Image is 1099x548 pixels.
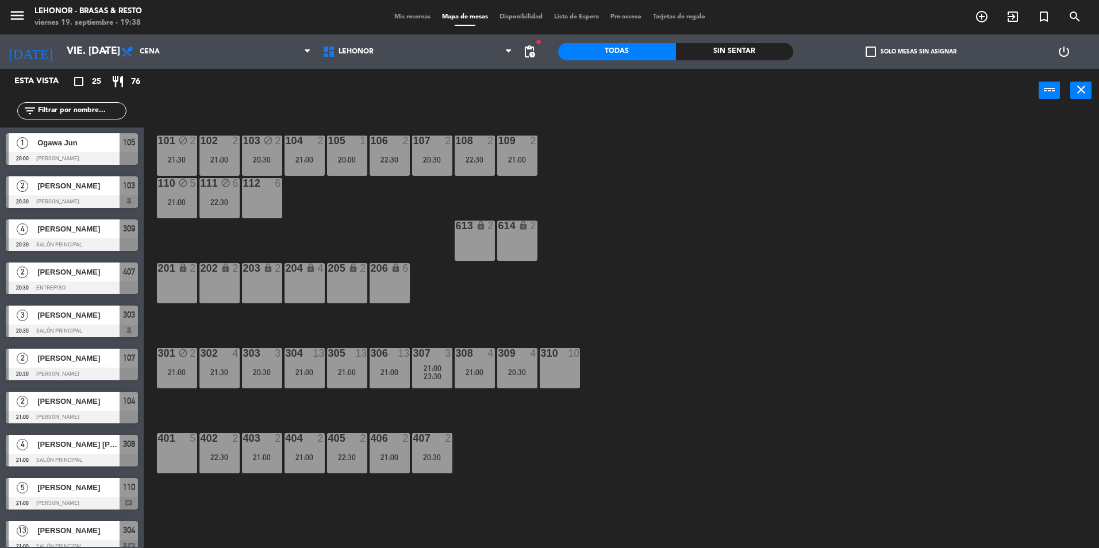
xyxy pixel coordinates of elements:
span: Disponibilidad [494,14,548,20]
span: fiber_manual_record [535,38,542,45]
div: 2 [190,136,197,146]
label: Solo mesas sin asignar [866,47,956,57]
span: [PERSON_NAME] [PERSON_NAME] [37,438,120,450]
div: 2 [275,136,282,146]
div: viernes 19. septiembre - 19:38 [34,17,142,29]
div: 13 [313,348,324,358]
div: 21:00 [285,368,325,376]
div: 303 [243,348,244,358]
span: pending_actions [522,45,536,59]
div: 107 [413,136,414,146]
div: 109 [498,136,499,146]
div: 614 [498,221,499,231]
div: 307 [413,348,414,358]
span: 21:00 [424,364,441,373]
div: 22:30 [370,156,410,164]
div: 5 [190,433,197,443]
div: 21:00 [199,156,240,164]
div: 4 [530,348,537,358]
div: 2 [487,221,494,231]
div: 112 [243,178,244,188]
span: [PERSON_NAME] [37,223,120,235]
i: crop_square [72,75,86,88]
i: lock [476,221,486,230]
span: 2 [17,353,28,364]
div: 21:00 [327,368,367,376]
span: Ogawa Jun [37,137,120,149]
span: 107 [123,351,135,365]
div: 2 [232,136,239,146]
div: 2 [190,263,197,273]
div: 1 [360,136,367,146]
div: 2 [232,433,239,443]
span: 23:30 [424,372,441,381]
span: 4 [17,439,28,450]
div: 2 [487,136,494,146]
div: 4 [232,348,239,358]
div: 103 [243,136,244,146]
div: 3 [445,348,452,358]
div: 21:00 [285,453,325,461]
div: 21:00 [370,368,410,376]
span: 309 [123,222,135,236]
i: power_input [1043,83,1056,97]
div: 22:30 [327,453,367,461]
span: 5 [17,482,28,493]
i: turned_in_not [1037,10,1051,24]
div: 22:30 [199,198,240,206]
i: exit_to_app [1006,10,1020,24]
span: 110 [123,480,135,494]
i: lock [518,221,528,230]
div: 13 [398,348,409,358]
div: 21:00 [285,156,325,164]
span: [PERSON_NAME] [37,524,120,537]
div: 20:30 [242,156,282,164]
span: [PERSON_NAME] [37,352,120,364]
div: 403 [243,433,244,443]
span: check_box_outline_blank [866,47,876,57]
div: 2 [317,136,324,146]
div: 301 [158,348,159,358]
span: 308 [123,437,135,451]
div: 401 [158,433,159,443]
i: lock [263,263,273,273]
div: 4 [487,348,494,358]
i: menu [9,7,26,24]
span: Mapa de mesas [436,14,494,20]
i: lock [178,263,188,273]
div: 101 [158,136,159,146]
span: 304 [123,523,135,537]
div: 2 [530,136,537,146]
div: 2 [530,221,537,231]
div: 10 [568,348,579,358]
span: Tarjetas de regalo [647,14,711,20]
div: 21:00 [242,453,282,461]
div: 201 [158,263,159,273]
i: lock [221,263,230,273]
div: 2 [445,433,452,443]
span: 303 [123,308,135,322]
i: lock [391,263,401,273]
span: Lista de Espera [548,14,605,20]
i: block [178,348,188,358]
div: 305 [328,348,329,358]
span: 407 [123,265,135,279]
div: 20:00 [327,156,367,164]
div: 205 [328,263,329,273]
div: 22:30 [455,156,495,164]
i: block [178,178,188,188]
div: 6 [232,178,239,188]
span: Mis reservas [389,14,436,20]
div: 5 [190,178,197,188]
div: 21:00 [157,368,197,376]
span: Cena [140,48,160,56]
